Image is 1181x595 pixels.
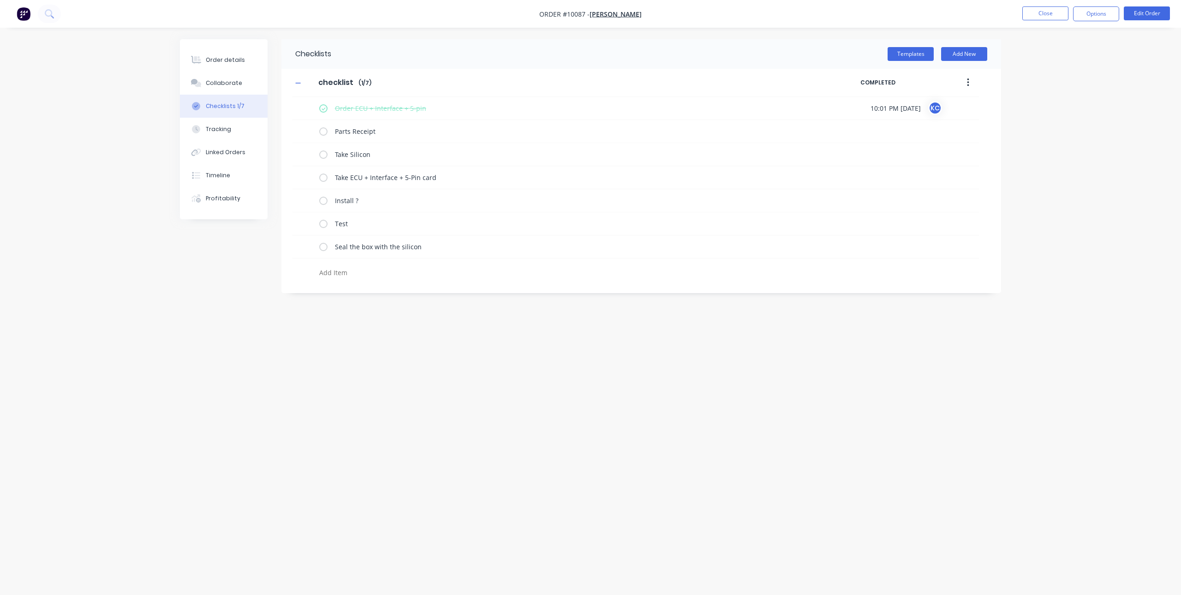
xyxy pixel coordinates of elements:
[206,79,242,87] div: Collaborate
[180,48,268,72] button: Order details
[331,171,811,184] textarea: Take ECU + Interface + 5-Pin card
[331,125,811,138] textarea: Parts Receipt
[590,10,642,18] a: [PERSON_NAME]
[281,39,331,69] div: Checklists
[180,95,268,118] button: Checklists 1/7
[1022,6,1068,20] button: Close
[206,171,230,180] div: Timeline
[928,101,942,115] div: KC
[1073,6,1119,21] button: Options
[206,194,240,203] div: Profitability
[331,240,811,253] textarea: Seal the box with the silicon
[358,79,371,87] span: ( 1 / 7 )
[180,187,268,210] button: Profitability
[539,10,590,18] span: Order #10087 -
[206,125,231,133] div: Tracking
[17,7,30,21] img: Factory
[180,164,268,187] button: Timeline
[941,47,987,61] button: Add New
[331,217,811,230] textarea: Test
[331,102,811,115] textarea: Order ECU + Interface + 5-pin
[860,78,939,87] span: COMPLETED
[1124,6,1170,20] button: Edit Order
[180,118,268,141] button: Tracking
[888,47,934,61] button: Templates
[180,72,268,95] button: Collaborate
[331,148,811,161] textarea: Take Silicon
[871,103,921,113] span: 10:01 PM [DATE]
[206,102,245,110] div: Checklists 1/7
[180,141,268,164] button: Linked Orders
[206,56,245,64] div: Order details
[206,148,245,156] div: Linked Orders
[331,194,811,207] textarea: Install ?
[313,76,358,90] input: Enter Checklist name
